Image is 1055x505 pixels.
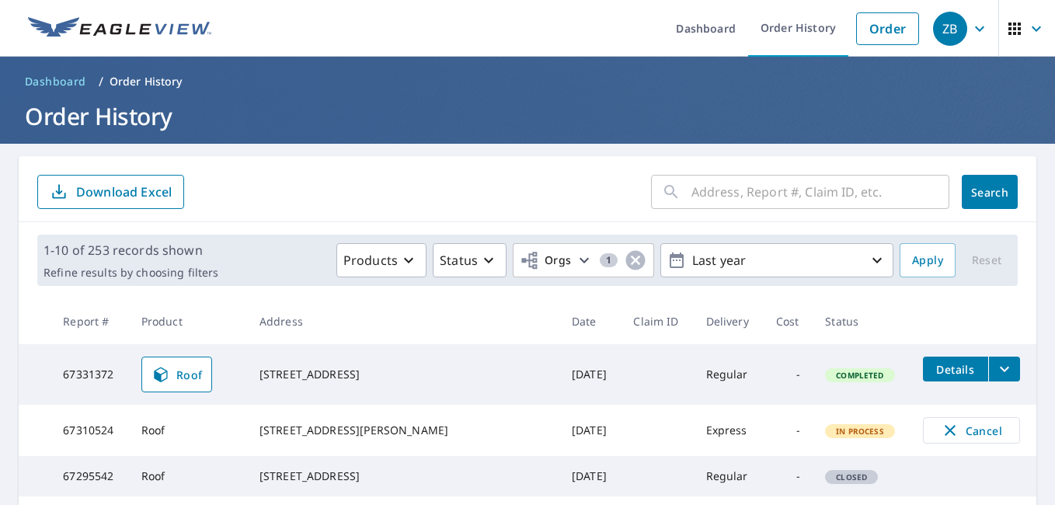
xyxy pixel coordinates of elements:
td: Express [694,405,764,456]
td: Roof [129,405,247,456]
button: Download Excel [37,175,184,209]
img: EV Logo [28,17,211,40]
p: Last year [686,247,868,274]
span: Dashboard [25,74,86,89]
button: Products [336,243,427,277]
p: Products [343,251,398,270]
th: Delivery [694,298,764,344]
td: [DATE] [559,344,621,405]
td: [DATE] [559,456,621,496]
p: Status [440,251,478,270]
td: Roof [129,456,247,496]
span: In Process [827,426,893,437]
span: Details [932,362,979,377]
span: Search [974,185,1005,200]
li: / [99,72,103,91]
span: Cancel [939,421,1004,440]
a: Dashboard [19,69,92,94]
div: [STREET_ADDRESS] [259,367,547,382]
p: Refine results by choosing filters [44,266,218,280]
a: Order [856,12,919,45]
span: Orgs [520,251,572,270]
td: Regular [694,344,764,405]
p: Download Excel [76,183,172,200]
th: Address [247,298,559,344]
span: Apply [912,251,943,270]
td: - [764,405,813,456]
button: Status [433,243,507,277]
td: - [764,456,813,496]
button: Search [962,175,1018,209]
th: Product [129,298,247,344]
span: 1 [600,255,618,266]
div: [STREET_ADDRESS] [259,468,547,484]
nav: breadcrumb [19,69,1036,94]
div: [STREET_ADDRESS][PERSON_NAME] [259,423,547,438]
a: Roof [141,357,213,392]
td: Regular [694,456,764,496]
th: Cost [764,298,813,344]
th: Status [813,298,911,344]
td: 67295542 [50,456,128,496]
th: Report # [50,298,128,344]
button: detailsBtn-67331372 [923,357,988,381]
button: Orgs1 [513,243,654,277]
button: Last year [660,243,893,277]
span: Completed [827,370,893,381]
p: 1-10 of 253 records shown [44,241,218,259]
input: Address, Report #, Claim ID, etc. [691,170,949,214]
td: - [764,344,813,405]
button: Cancel [923,417,1020,444]
div: ZB [933,12,967,46]
span: Roof [151,365,203,384]
p: Order History [110,74,183,89]
button: Apply [900,243,956,277]
th: Date [559,298,621,344]
td: 67331372 [50,344,128,405]
span: Closed [827,472,876,482]
td: [DATE] [559,405,621,456]
td: 67310524 [50,405,128,456]
button: filesDropdownBtn-67331372 [988,357,1020,381]
th: Claim ID [621,298,693,344]
h1: Order History [19,100,1036,132]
